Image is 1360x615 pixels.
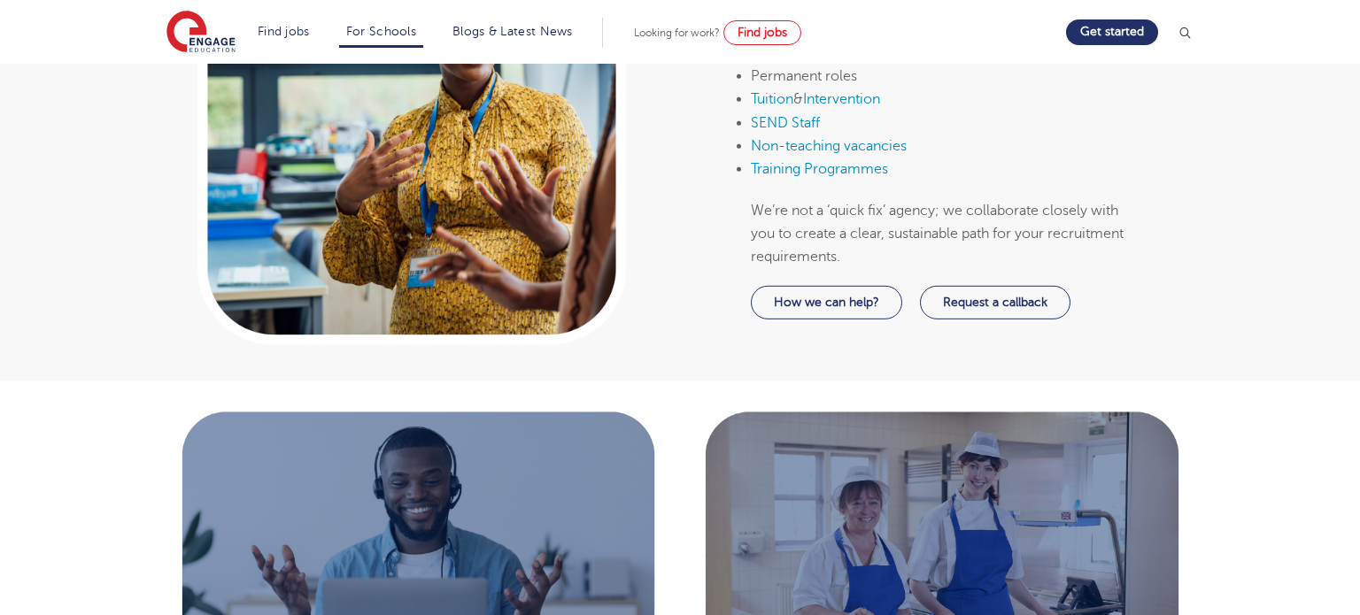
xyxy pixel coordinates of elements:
[803,91,880,107] a: Intervention
[751,115,820,131] a: SEND Staff
[751,161,888,177] a: Training Programmes
[258,25,310,38] a: Find jobs
[738,26,787,39] span: Find jobs
[166,11,236,55] img: Engage Education
[751,65,1146,88] li: Permanent roles
[346,25,416,38] a: For Schools
[920,286,1070,319] a: Request a callback
[751,88,1146,111] li: &
[452,25,573,38] a: Blogs & Latest News
[751,138,907,154] a: Non-teaching vacancies
[751,91,793,107] a: Tuition
[634,27,720,39] span: Looking for work?
[751,198,1146,268] p: We’re not a ‘quick fix’ agency; we collaborate closely with you to create a clear, sustainable pa...
[1066,19,1158,45] a: Get started
[751,286,902,319] a: How we can help?
[723,20,801,45] a: Find jobs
